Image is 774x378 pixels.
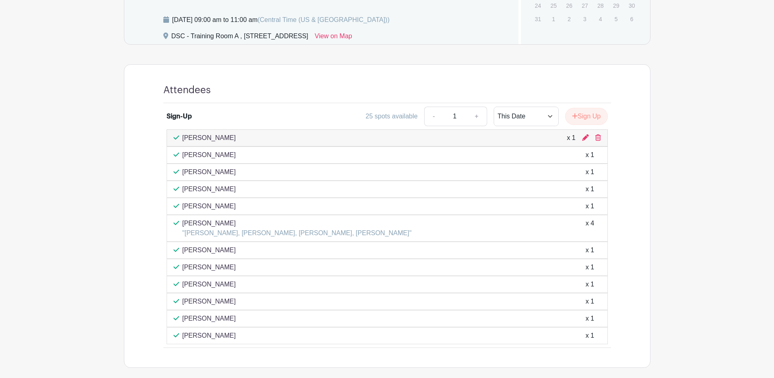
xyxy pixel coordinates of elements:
div: [DATE] 09:00 am to 11:00 am [172,15,390,25]
button: Sign Up [565,108,608,125]
div: 25 spots available [366,111,418,121]
div: x 1 [585,184,594,194]
p: "[PERSON_NAME], [PERSON_NAME], [PERSON_NAME], [PERSON_NAME]" [182,228,412,238]
p: [PERSON_NAME] [182,201,236,211]
div: x 1 [585,201,594,211]
p: 31 [531,13,544,25]
div: x 1 [585,262,594,272]
div: DSC - Training Room A , [STREET_ADDRESS] [171,31,308,44]
div: x 1 [567,133,575,143]
div: x 4 [585,218,594,238]
p: 5 [609,13,623,25]
p: [PERSON_NAME] [182,314,236,323]
div: x 1 [585,314,594,323]
div: x 1 [585,280,594,289]
a: View on Map [315,31,352,44]
p: [PERSON_NAME] [182,331,236,341]
a: + [466,107,487,126]
a: - [424,107,443,126]
p: [PERSON_NAME] [182,297,236,306]
p: [PERSON_NAME] [182,218,412,228]
div: x 1 [585,331,594,341]
p: 1 [547,13,560,25]
p: 2 [562,13,576,25]
p: [PERSON_NAME] [182,262,236,272]
p: [PERSON_NAME] [182,150,236,160]
p: 3 [578,13,592,25]
p: [PERSON_NAME] [182,184,236,194]
h4: Attendees [163,84,211,96]
p: [PERSON_NAME] [182,133,236,143]
p: [PERSON_NAME] [182,167,236,177]
span: (Central Time (US & [GEOGRAPHIC_DATA])) [258,16,390,23]
p: 4 [594,13,607,25]
p: 6 [625,13,638,25]
div: x 1 [585,167,594,177]
p: [PERSON_NAME] [182,245,236,255]
p: [PERSON_NAME] [182,280,236,289]
div: x 1 [585,245,594,255]
div: x 1 [585,297,594,306]
div: Sign-Up [167,111,192,121]
div: x 1 [585,150,594,160]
